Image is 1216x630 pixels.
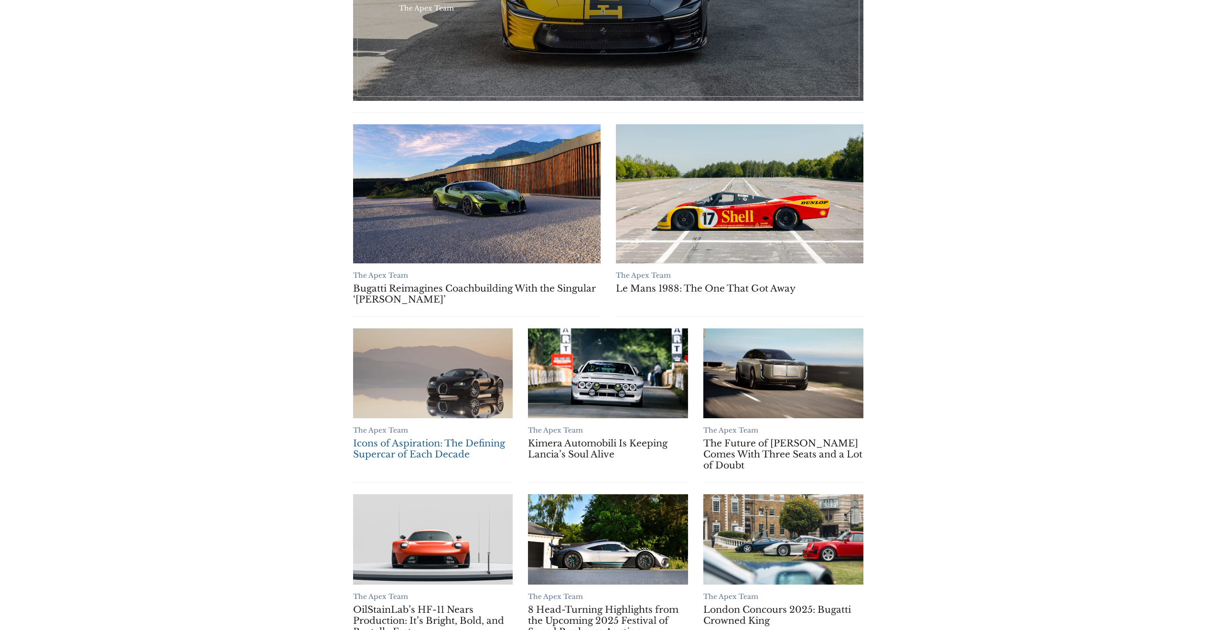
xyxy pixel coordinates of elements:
[353,494,513,584] a: OilStainLab’s HF-11 Nears Production: It’s Bright, Bold, and Brutally Fast
[703,438,863,471] a: The Future of [PERSON_NAME] Comes With Three Seats and a Lot of Doubt
[528,592,583,601] a: The Apex Team
[528,328,688,418] a: Kimera Automobili Is Keeping Lancia’s Soul Alive
[353,283,601,305] a: Bugatti Reimagines Coachbuilding With the Singular ‘[PERSON_NAME]’
[353,426,408,434] a: The Apex Team
[616,124,863,263] a: Le Mans 1988: The One That Got Away
[353,328,513,418] a: Icons of Aspiration: The Defining Supercar of Each Decade
[703,426,758,434] a: The Apex Team
[353,438,513,460] a: Icons of Aspiration: The Defining Supercar of Each Decade
[703,592,758,601] a: The Apex Team
[616,283,863,294] a: Le Mans 1988: The One That Got Away
[353,592,408,601] a: The Apex Team
[353,124,601,263] a: Bugatti Reimagines Coachbuilding With the Singular ‘Brouillard’
[528,494,688,584] a: 8 Head-Turning Highlights from the Upcoming 2025 Festival of Speed Bonhams Auction
[353,271,408,280] a: The Apex Team
[703,604,863,626] a: London Concours 2025: Bugatti Crowned King
[528,426,583,434] a: The Apex Team
[703,494,863,584] a: London Concours 2025: Bugatti Crowned King
[616,271,671,280] a: The Apex Team
[703,328,863,418] a: The Future of Bentley Comes With Three Seats and a Lot of Doubt
[528,438,688,460] a: Kimera Automobili Is Keeping Lancia’s Soul Alive
[399,4,454,12] a: The Apex Team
